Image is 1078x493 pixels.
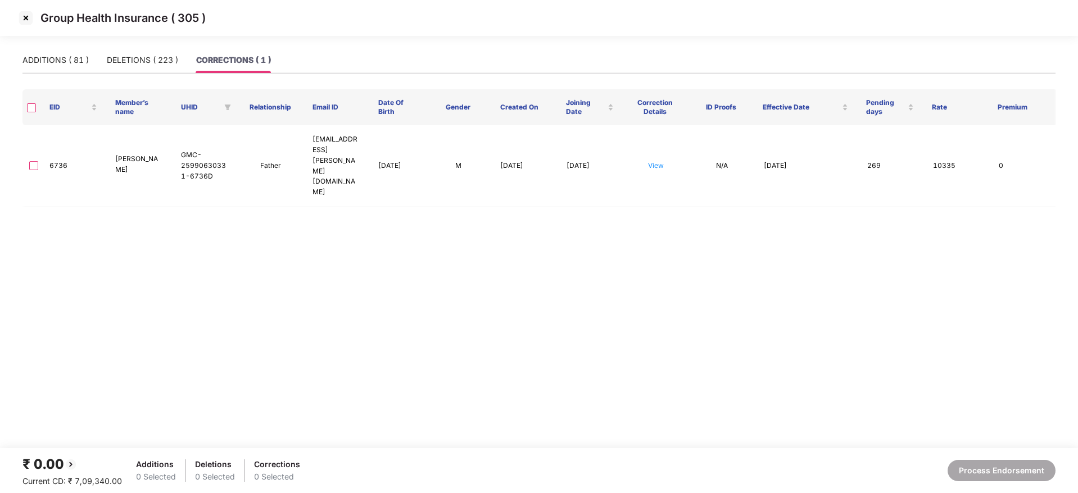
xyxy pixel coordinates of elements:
td: 0 [990,125,1056,207]
span: filter [224,104,231,111]
p: Group Health Insurance ( 305 ) [40,11,206,25]
div: CORRECTIONS ( 1 ) [196,54,271,66]
th: Date Of Birth [369,89,425,125]
td: 10335 [924,125,990,207]
div: ADDITIONS ( 81 ) [22,54,89,66]
th: Rate [923,89,989,125]
th: Effective Date [754,89,857,125]
th: Premium [989,89,1054,125]
th: EID [40,89,106,125]
th: Created On [491,89,557,125]
img: svg+xml;base64,PHN2ZyBpZD0iQ3Jvc3MtMzJ4MzIiIHhtbG5zPSJodHRwOi8vd3d3LnczLm9yZy8yMDAwL3N2ZyIgd2lkdG... [17,9,35,27]
th: Joining Date [557,89,623,125]
p: [PERSON_NAME] [115,154,163,175]
div: Deletions [195,458,235,471]
th: Relationship [238,89,304,125]
span: EID [49,103,89,112]
a: View [648,161,664,170]
div: Corrections [254,458,300,471]
button: Process Endorsement [948,460,1056,481]
th: ID Proofs [688,89,754,125]
span: filter [222,101,233,114]
span: Joining Date [566,98,605,116]
div: 0 Selected [254,471,300,483]
th: Email ID [304,89,369,125]
td: 6736 [40,125,106,207]
td: N/A [689,125,755,207]
td: [DATE] [755,125,858,207]
td: 269 [858,125,924,207]
div: 0 Selected [136,471,176,483]
td: GMC-25990630331-6736D [172,125,238,207]
th: Correction Details [623,89,689,125]
img: svg+xml;base64,PHN2ZyBpZD0iQmFjay0yMHgyMCIgeG1sbnM9Imh0dHA6Ly93d3cudzMub3JnLzIwMDAvc3ZnIiB3aWR0aD... [64,458,78,471]
td: [DATE] [558,125,623,207]
td: [DATE] [369,125,425,207]
div: Additions [136,458,176,471]
td: [DATE] [491,125,557,207]
span: UHID [181,103,220,112]
span: Current CD: ₹ 7,09,340.00 [22,476,122,486]
th: Member’s name [106,89,172,125]
div: 0 Selected [195,471,235,483]
span: Pending days [866,98,905,116]
div: ₹ 0.00 [22,454,122,475]
span: Effective Date [763,103,840,112]
td: Father [238,125,304,207]
td: M [425,125,491,207]
th: Gender [425,89,491,125]
td: [EMAIL_ADDRESS][PERSON_NAME][DOMAIN_NAME] [304,125,369,207]
th: Pending days [857,89,923,125]
div: DELETIONS ( 223 ) [107,54,178,66]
